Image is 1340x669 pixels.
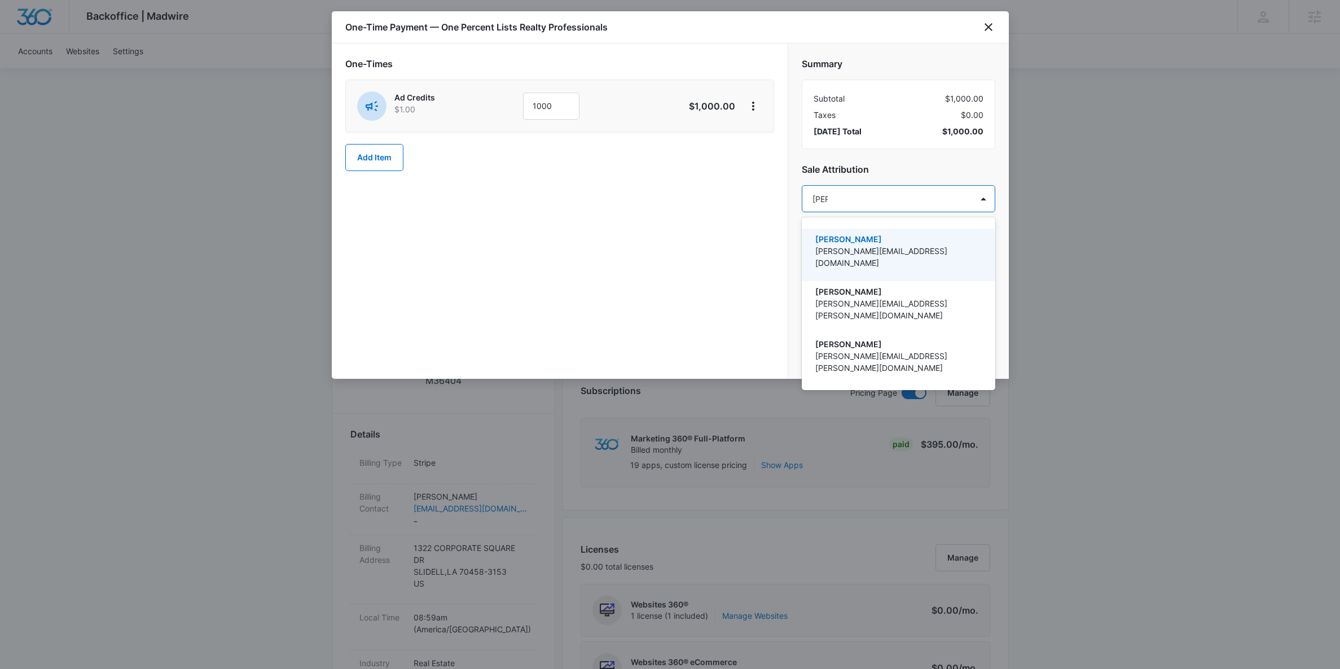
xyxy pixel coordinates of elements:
p: [PERSON_NAME][EMAIL_ADDRESS][PERSON_NAME][DOMAIN_NAME] [815,350,979,374]
p: [PERSON_NAME] [815,338,979,350]
p: [PERSON_NAME][EMAIL_ADDRESS][DOMAIN_NAME] [815,245,979,269]
p: [PERSON_NAME] [815,233,979,245]
p: [PERSON_NAME] [815,286,979,298]
p: [PERSON_NAME][EMAIL_ADDRESS][PERSON_NAME][DOMAIN_NAME] [815,298,979,321]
